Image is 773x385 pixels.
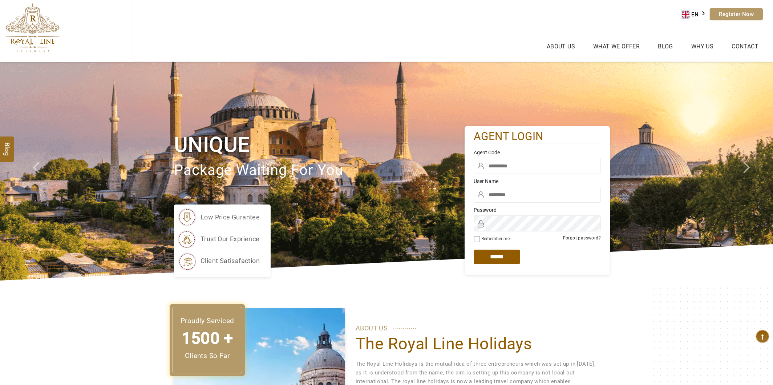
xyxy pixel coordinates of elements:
h1: The Royal Line Holidays [356,334,599,354]
a: Blog [656,41,675,52]
span: Blog [3,142,12,148]
li: trust our exprience [178,230,260,248]
a: Contact [730,41,760,52]
a: EN [682,9,709,20]
a: Register Now [710,8,763,20]
div: Language [681,9,710,20]
p: ABOUT US [356,323,599,334]
a: Why Us [689,41,715,52]
a: Check next image [734,62,773,281]
a: About Us [545,41,577,52]
a: Check next prev [23,62,62,281]
li: client satisafaction [178,252,260,270]
span: ............ [393,321,417,332]
li: low price gurantee [178,208,260,226]
a: What we Offer [591,41,642,52]
label: Remember me [481,236,510,241]
label: Password [474,206,601,214]
aside: Language selected: English [681,9,710,20]
a: Forgot password? [563,235,601,241]
img: The Royal Line Holidays [5,3,60,52]
p: package waiting for you [174,158,465,183]
h2: agent login [474,130,601,144]
label: Agent Code [474,149,601,156]
label: User Name [474,178,601,185]
h1: Unique [174,131,465,158]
